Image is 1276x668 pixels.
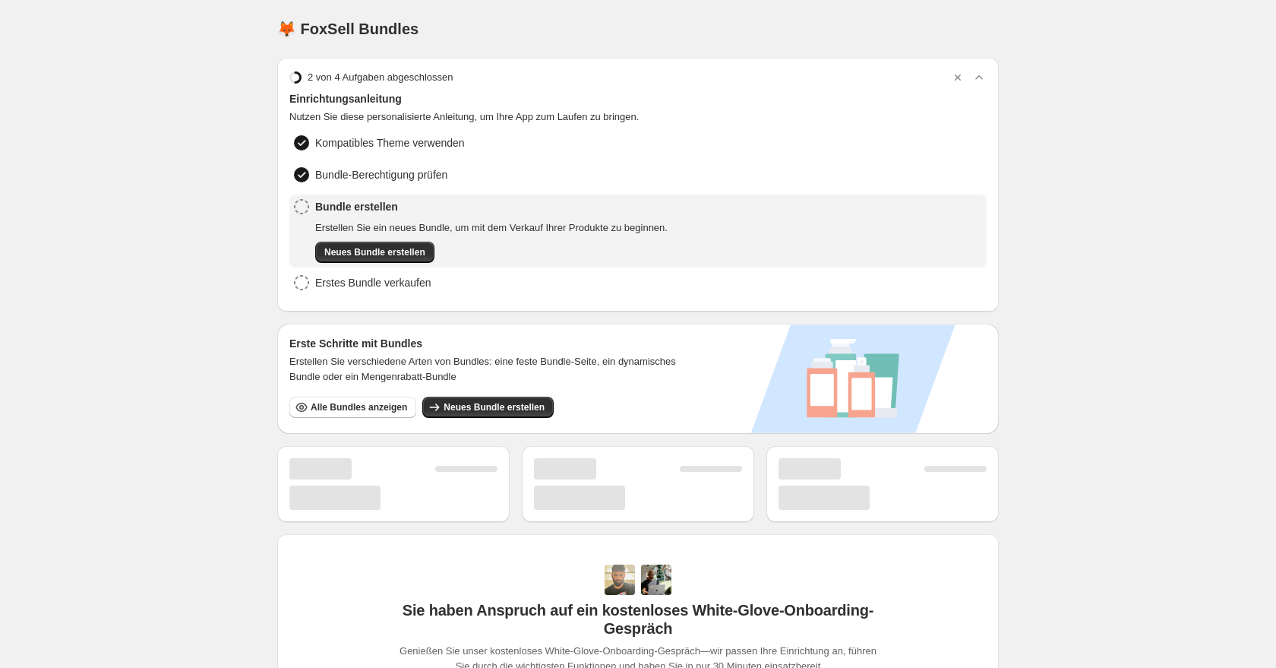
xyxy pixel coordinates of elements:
span: Erstellen Sie verschiedene Arten von Bundles: eine feste Bundle-Seite, ein dynamisches Bundle ode... [289,354,709,385]
button: Alle Bundles anzeigen [289,397,416,418]
span: Bundle erstellen [315,199,668,214]
span: Bundle-Berechtigung prüfen [315,167,447,182]
span: Neues Bundle erstellen [324,246,425,258]
img: Prakhar [641,565,671,595]
button: Neues Bundle erstellen [422,397,554,418]
span: Erstellen Sie ein neues Bundle, um mit dem Verkauf Ihrer Produkte zu beginnen. [315,220,668,236]
span: Alle Bundles anzeigen [311,401,407,413]
span: Erstes Bundle verkaufen [315,275,431,290]
h1: 🦊 FoxSell Bundles [277,20,418,38]
span: Neues Bundle erstellen [444,401,545,413]
span: Sie haben Anspruch auf ein kostenloses White-Glove-Onboarding-Gespräch [394,601,883,638]
span: Kompatibles Theme verwenden [315,135,465,150]
h3: Erste Schritte mit Bundles [289,336,709,351]
span: Einrichtungsanleitung [289,91,987,106]
span: Nutzen Sie diese personalisierte Anleitung, um Ihre App zum Laufen zu bringen. [289,109,987,125]
button: Neues Bundle erstellen [315,242,434,263]
img: Adi [605,565,635,595]
span: 2 von 4 Aufgaben abgeschlossen [308,70,453,85]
